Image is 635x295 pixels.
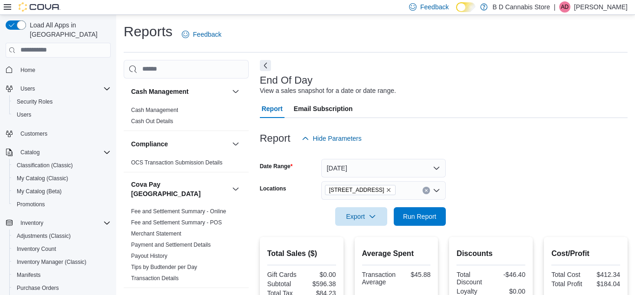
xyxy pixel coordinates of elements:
[230,138,241,150] button: Compliance
[131,241,211,249] span: Payment and Settlement Details
[13,173,111,184] span: My Catalog (Classic)
[124,206,249,288] div: Cova Pay [GEOGRAPHIC_DATA]
[9,185,114,198] button: My Catalog (Beta)
[433,187,440,194] button: Open list of options
[341,207,382,226] span: Export
[423,187,430,194] button: Clear input
[551,271,584,278] div: Total Cost
[13,186,66,197] a: My Catalog (Beta)
[335,207,387,226] button: Export
[26,20,111,39] span: Load All Apps in [GEOGRAPHIC_DATA]
[13,256,90,268] a: Inventory Manager (Classic)
[298,129,365,148] button: Hide Parameters
[13,186,111,197] span: My Catalog (Beta)
[13,160,77,171] a: Classification (Classic)
[20,130,47,138] span: Customers
[456,271,489,286] div: Total Discount
[9,243,114,256] button: Inventory Count
[131,264,197,270] a: Tips by Budtender per Day
[2,127,114,140] button: Customers
[131,87,189,96] h3: Cash Management
[551,280,584,288] div: Total Profit
[131,118,173,125] span: Cash Out Details
[551,248,620,259] h2: Cost/Profit
[9,269,114,282] button: Manifests
[17,188,62,195] span: My Catalog (Beta)
[260,60,271,71] button: Next
[17,175,68,182] span: My Catalog (Classic)
[399,271,430,278] div: $45.88
[17,98,53,105] span: Security Roles
[230,184,241,195] button: Cova Pay [GEOGRAPHIC_DATA]
[17,83,39,94] button: Users
[313,134,362,143] span: Hide Parameters
[17,217,111,229] span: Inventory
[499,288,525,295] div: $0.00
[325,185,396,195] span: 213 City Centre Mall
[230,86,241,97] button: Cash Management
[131,230,181,237] span: Merchant Statement
[260,133,291,144] h3: Report
[456,2,476,12] input: Dark Mode
[561,1,569,13] span: AD
[13,230,74,242] a: Adjustments (Classic)
[131,139,228,149] button: Compliance
[420,2,449,12] span: Feedback
[403,212,437,221] span: Run Report
[260,86,396,96] div: View a sales snapshot for a date or date range.
[13,199,49,210] a: Promotions
[294,99,353,118] span: Email Subscription
[13,160,111,171] span: Classification (Classic)
[304,271,336,278] div: $0.00
[559,1,570,13] div: Aman Dhillon
[9,95,114,108] button: Security Roles
[20,66,35,74] span: Home
[574,1,628,13] p: [PERSON_NAME]
[17,162,73,169] span: Classification (Classic)
[260,75,313,86] h3: End Of Day
[260,163,293,170] label: Date Range
[17,232,71,240] span: Adjustments (Classic)
[17,147,43,158] button: Catalog
[13,269,111,281] span: Manifests
[17,128,51,139] a: Customers
[20,85,35,92] span: Users
[394,207,446,226] button: Run Report
[267,271,300,278] div: Gift Cards
[17,217,47,229] button: Inventory
[9,256,114,269] button: Inventory Manager (Classic)
[124,105,249,131] div: Cash Management
[262,99,283,118] span: Report
[131,208,226,215] a: Fee and Settlement Summary - Online
[13,243,111,255] span: Inventory Count
[131,275,179,282] span: Transaction Details
[267,248,336,259] h2: Total Sales ($)
[13,109,35,120] a: Users
[17,147,111,158] span: Catalog
[131,253,167,259] a: Payout History
[13,199,111,210] span: Promotions
[554,1,556,13] p: |
[9,282,114,295] button: Purchase Orders
[260,185,286,192] label: Locations
[2,146,114,159] button: Catalog
[13,96,111,107] span: Security Roles
[131,159,223,166] a: OCS Transaction Submission Details
[13,230,111,242] span: Adjustments (Classic)
[329,185,384,195] span: [STREET_ADDRESS]
[492,1,550,13] p: B D Cannabis Store
[9,172,114,185] button: My Catalog (Classic)
[9,159,114,172] button: Classification (Classic)
[17,245,56,253] span: Inventory Count
[131,106,178,114] span: Cash Management
[20,149,40,156] span: Catalog
[131,180,228,198] button: Cova Pay [GEOGRAPHIC_DATA]
[9,198,114,211] button: Promotions
[362,271,396,286] div: Transaction Average
[131,87,228,96] button: Cash Management
[124,22,172,41] h1: Reports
